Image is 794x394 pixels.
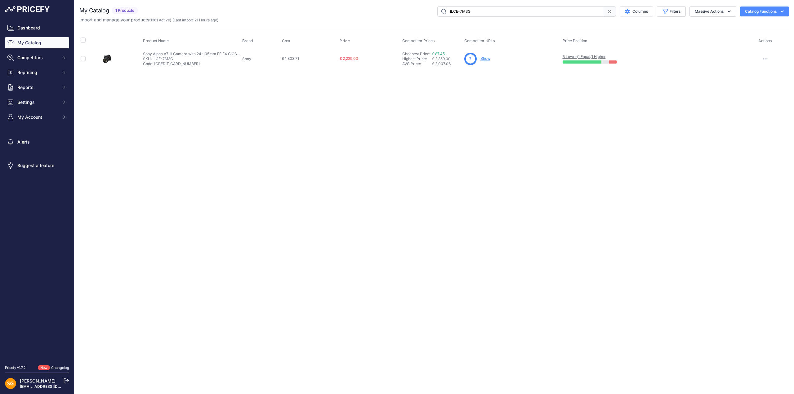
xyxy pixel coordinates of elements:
[17,55,58,61] span: Competitors
[38,365,50,370] span: New
[5,22,69,33] a: Dashboard
[469,56,471,62] span: 7
[5,67,69,78] button: Repricing
[402,61,432,66] div: AVG Price:
[172,18,218,22] span: (Last import 21 Hours ago)
[5,365,26,370] div: Pricefy v1.7.2
[20,378,56,383] a: [PERSON_NAME]
[143,51,242,56] p: Sony Alpha A7 III Camera with 24-105mm FE F4 G OSS Lens
[563,38,587,43] span: Price Position
[79,6,109,15] h2: My Catalog
[432,51,445,56] a: £ 87.45
[758,38,772,43] span: Actions
[5,136,69,148] a: Alerts
[432,56,451,61] span: £ 2,359.00
[402,56,432,61] div: Highest Price:
[5,97,69,108] button: Settings
[578,54,590,59] a: 1 Equal
[17,69,58,76] span: Repricing
[437,6,603,17] input: Search
[340,38,351,43] button: Price
[5,82,69,93] button: Reports
[242,38,253,43] span: Brand
[5,160,69,171] a: Suggest a feature
[242,56,279,61] p: Sony
[143,38,169,43] span: Product Name
[563,54,577,59] a: 5 Lower
[282,38,291,43] span: Cost
[112,7,138,14] span: 1 Products
[5,22,69,358] nav: Sidebar
[17,99,58,105] span: Settings
[5,112,69,123] button: My Account
[689,6,736,17] button: Massive Actions
[464,38,495,43] span: Competitor URLs
[480,56,490,61] a: Show
[143,61,242,66] p: Code: [CREDIT_CARD_NUMBER]
[143,56,242,61] p: SKU: ILCE-7M3G
[402,38,435,43] span: Competitor Prices
[5,6,50,12] img: Pricefy Logo
[5,52,69,63] button: Competitors
[20,384,85,389] a: [EMAIL_ADDRESS][DOMAIN_NAME]
[51,365,69,370] a: Changelog
[149,18,171,22] span: ( )
[340,38,350,43] span: Price
[79,17,218,23] p: Import and manage your products
[282,38,292,43] button: Cost
[432,61,462,66] div: £ 2,007.06
[17,84,58,91] span: Reports
[282,56,299,61] span: £ 1,803.71
[740,7,789,16] button: Catalog Functions
[17,114,58,120] span: My Account
[591,54,606,59] a: 1 Higher
[340,56,358,61] span: £ 2,229.00
[5,37,69,48] a: My Catalog
[563,54,736,59] p: / /
[620,7,653,16] button: Columns
[402,51,430,56] a: Cheapest Price:
[657,6,686,17] button: Filters
[150,18,170,22] a: 1361 Active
